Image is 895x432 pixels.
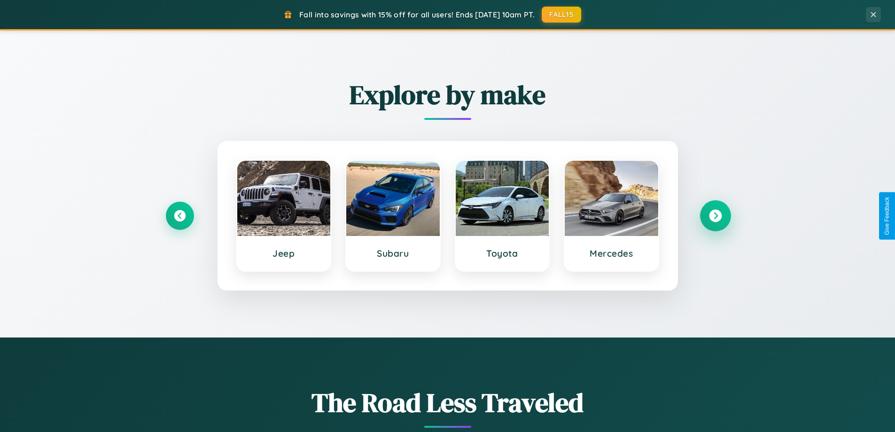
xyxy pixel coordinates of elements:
[166,385,730,421] h1: The Road Less Traveled
[356,248,430,259] h3: Subaru
[884,197,890,235] div: Give Feedback
[542,7,581,23] button: FALL15
[574,248,649,259] h3: Mercedes
[247,248,321,259] h3: Jeep
[465,248,540,259] h3: Toyota
[299,10,535,19] span: Fall into savings with 15% off for all users! Ends [DATE] 10am PT.
[166,77,730,113] h2: Explore by make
